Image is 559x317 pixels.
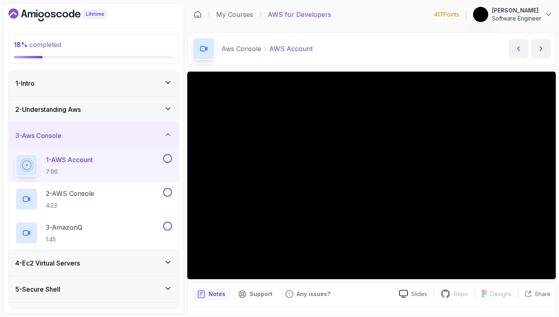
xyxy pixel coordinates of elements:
p: 7:06 [46,168,93,176]
button: 1-AWS Account7:06 [15,154,172,177]
button: 3-Aws Console [9,123,178,148]
p: 2 - AWS Console [46,189,94,198]
p: Any issues? [297,290,330,298]
button: 3-AmazonQ1:45 [15,222,172,244]
button: Feedback button [281,288,335,301]
a: Dashboard [194,10,202,19]
iframe: 1 - AWS Account [187,72,556,279]
a: Dashboard [8,8,125,21]
p: Notes [209,290,225,298]
h3: 2 - Understanding Aws [15,105,81,114]
a: Slides [393,290,434,298]
img: user profile image [473,7,488,22]
button: previous content [509,39,528,58]
p: 1:45 [46,235,82,243]
span: completed [14,41,61,49]
p: AWS for Developers [268,10,331,19]
p: 1 - AWS Account [46,155,93,165]
h3: 3 - Aws Console [15,131,61,140]
button: 4-Ec2 Virtual Servers [9,250,178,276]
button: 2-Understanding Aws [9,97,178,122]
button: user profile image[PERSON_NAME]Software Engineer [473,6,553,23]
p: Software Engineer [492,14,541,23]
button: notes button [192,288,230,301]
p: 417 Points [434,10,459,19]
p: Support [250,290,272,298]
p: Slides [411,290,427,298]
button: 2-AWS Console4:23 [15,188,172,210]
span: 18 % [14,41,28,49]
h3: 5 - Secure Shell [15,284,60,294]
p: 3 - AmazonQ [46,222,82,232]
p: Aws Console [221,44,261,54]
h3: 4 - Ec2 Virtual Servers [15,258,80,268]
p: 4:23 [46,202,94,210]
p: [PERSON_NAME] [492,6,541,14]
button: 5-Secure Shell [9,276,178,302]
p: AWS Account [269,44,313,54]
a: My Courses [216,10,253,19]
button: Share [518,290,551,298]
button: next content [531,39,551,58]
p: Repo [454,290,468,298]
p: Designs [490,290,512,298]
p: Share [535,290,551,298]
button: Support button [233,288,277,301]
h3: 1 - Intro [15,78,35,88]
button: 1-Intro [9,70,178,96]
